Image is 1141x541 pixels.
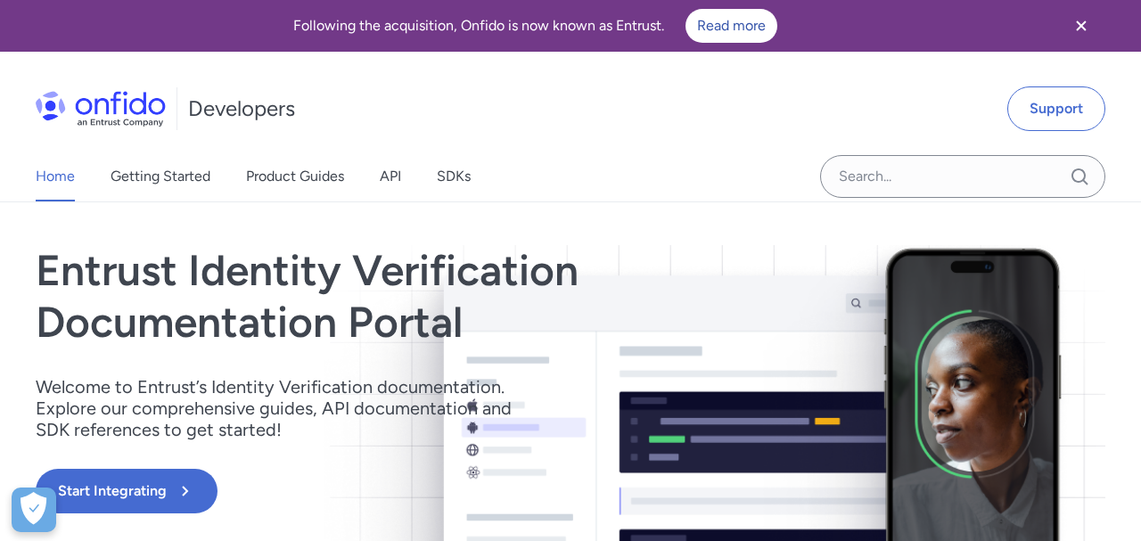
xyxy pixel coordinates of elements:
[36,469,784,513] a: Start Integrating
[36,152,75,201] a: Home
[12,488,56,532] div: Cookie Preferences
[685,9,777,43] a: Read more
[188,94,295,123] h1: Developers
[1048,4,1114,48] button: Close banner
[21,9,1048,43] div: Following the acquisition, Onfido is now known as Entrust.
[820,155,1105,198] input: Onfido search input field
[111,152,210,201] a: Getting Started
[36,91,166,127] img: Onfido Logo
[246,152,344,201] a: Product Guides
[1007,86,1105,131] a: Support
[36,376,535,440] p: Welcome to Entrust’s Identity Verification documentation. Explore our comprehensive guides, API d...
[437,152,471,201] a: SDKs
[36,245,784,348] h1: Entrust Identity Verification Documentation Portal
[36,469,218,513] button: Start Integrating
[1071,15,1092,37] svg: Close banner
[12,488,56,532] button: Open Preferences
[380,152,401,201] a: API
